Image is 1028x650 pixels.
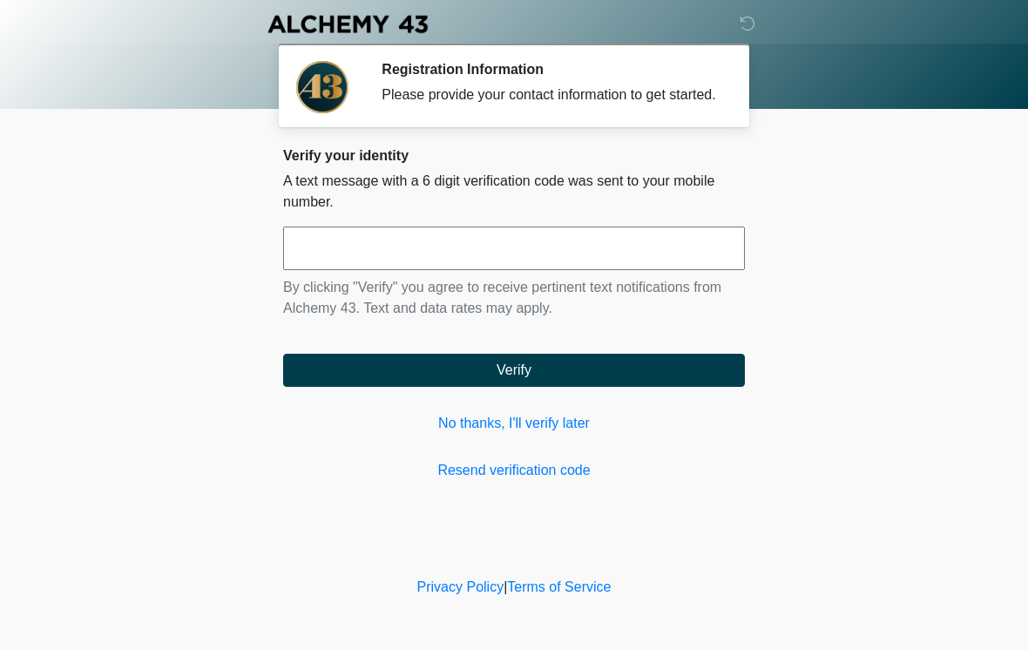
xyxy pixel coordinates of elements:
[283,171,745,213] p: A text message with a 6 digit verification code was sent to your mobile number.
[283,354,745,387] button: Verify
[266,13,429,35] img: Alchemy 43 Logo
[507,579,611,594] a: Terms of Service
[283,277,745,319] p: By clicking "Verify" you agree to receive pertinent text notifications from Alchemy 43. Text and ...
[382,61,719,78] h2: Registration Information
[283,413,745,434] a: No thanks, I'll verify later
[382,85,719,105] div: Please provide your contact information to get started.
[504,579,507,594] a: |
[417,579,504,594] a: Privacy Policy
[283,147,745,164] h2: Verify your identity
[296,61,348,113] img: Agent Avatar
[283,460,745,481] a: Resend verification code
